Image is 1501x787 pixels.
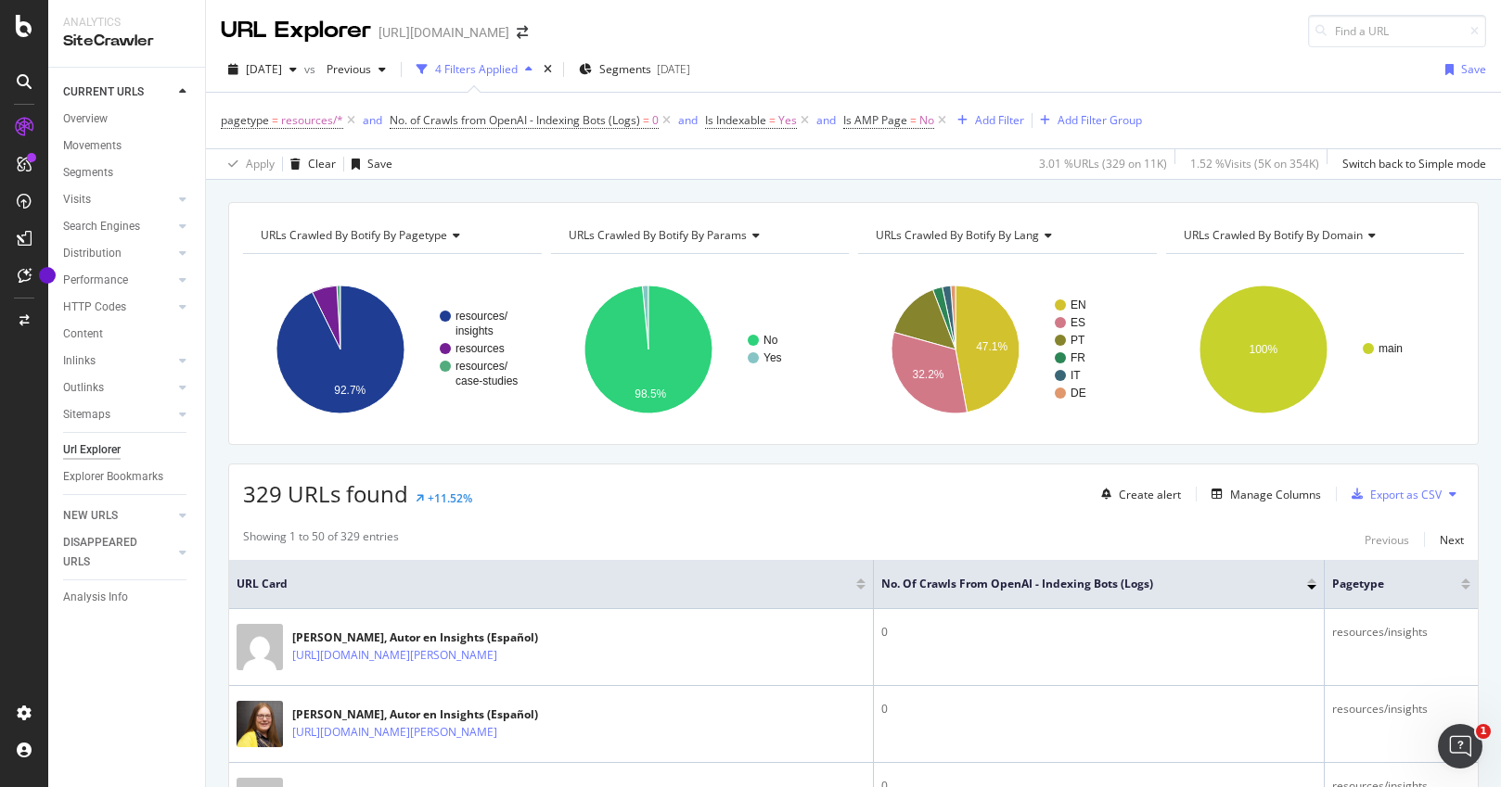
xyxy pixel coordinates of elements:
[63,244,122,263] div: Distribution
[565,221,833,250] h4: URLs Crawled By Botify By params
[643,112,649,128] span: =
[1332,624,1470,641] div: resources/insights
[319,55,393,84] button: Previous
[63,136,122,156] div: Movements
[705,112,766,128] span: Is Indexable
[243,269,538,430] svg: A chart.
[455,374,518,387] text: case-studies
[428,490,472,506] div: +11.52%
[363,112,382,128] div: and
[378,23,509,42] div: [URL][DOMAIN_NAME]
[843,112,907,128] span: Is AMP Page
[1335,149,1486,179] button: Switch back to Simple mode
[1332,701,1470,717] div: resources/insights
[221,55,304,84] button: [DATE]
[455,324,494,337] text: insights
[243,478,408,509] span: 329 URLs found
[551,269,846,430] div: A chart.
[599,61,651,77] span: Segments
[63,109,108,129] div: Overview
[858,269,1153,430] svg: A chart.
[63,506,118,526] div: NEW URLS
[63,467,163,487] div: Explorer Bookmarks
[540,60,556,79] div: times
[363,111,382,129] button: and
[1119,487,1181,502] div: Create alert
[292,629,578,646] div: [PERSON_NAME], Autor en Insights (Español)
[1094,479,1181,509] button: Create alert
[919,108,934,133] span: No
[63,506,173,526] a: NEW URLS
[304,61,319,77] span: vs
[63,31,190,52] div: SiteCrawler
[571,55,698,84] button: Segments[DATE]
[39,267,56,284] div: Tooltip anchor
[657,61,690,77] div: [DATE]
[308,156,336,171] div: Clear
[455,310,508,323] text: resources/
[976,340,1007,353] text: 47.1%
[63,190,173,209] a: Visits
[1461,61,1486,77] div: Save
[881,624,1316,641] div: 0
[246,156,275,171] div: Apply
[763,334,778,347] text: No
[283,149,336,179] button: Clear
[63,324,192,344] a: Content
[63,378,104,398] div: Outlinks
[1190,156,1319,171] div: 1.52 % Visits ( 5K on 354K )
[1370,487,1442,502] div: Export as CSV
[1379,342,1403,355] text: main
[1438,724,1482,768] iframe: Intercom live chat
[652,108,659,133] span: 0
[1071,387,1086,400] text: DE
[1342,156,1486,171] div: Switch back to Simple mode
[237,624,283,670] img: main image
[816,111,836,129] button: and
[1440,532,1464,548] div: Next
[63,163,113,183] div: Segments
[881,576,1279,592] span: No. of Crawls from OpenAI - Indexing Bots (Logs)
[950,109,1024,132] button: Add Filter
[63,298,126,317] div: HTTP Codes
[63,271,173,290] a: Performance
[635,387,666,400] text: 98.5%
[769,112,776,128] span: =
[390,112,640,128] span: No. of Crawls from OpenAI - Indexing Bots (Logs)
[63,588,192,607] a: Analysis Info
[63,271,128,290] div: Performance
[1249,343,1277,356] text: 100%
[1308,15,1486,47] input: Find a URL
[876,227,1039,243] span: URLs Crawled By Botify By lang
[910,112,917,128] span: =
[63,440,192,460] a: Url Explorer
[63,217,140,236] div: Search Engines
[63,378,173,398] a: Outlinks
[63,83,144,102] div: CURRENT URLS
[881,701,1316,717] div: 0
[455,342,505,355] text: resources
[1166,269,1461,430] svg: A chart.
[272,112,278,128] span: =
[63,244,173,263] a: Distribution
[1071,369,1081,382] text: IT
[1476,724,1491,739] span: 1
[1230,487,1321,502] div: Manage Columns
[246,61,282,77] span: 2025 Sep. 17th
[1039,156,1167,171] div: 3.01 % URLs ( 329 on 11K )
[221,149,275,179] button: Apply
[778,108,797,133] span: Yes
[63,217,173,236] a: Search Engines
[63,109,192,129] a: Overview
[63,15,190,31] div: Analytics
[63,163,192,183] a: Segments
[63,533,157,572] div: DISAPPEARED URLS
[237,576,852,592] span: URL Card
[872,221,1140,250] h4: URLs Crawled By Botify By lang
[319,61,371,77] span: Previous
[1180,221,1448,250] h4: URLs Crawled By Botify By domain
[1332,576,1433,592] span: pagetype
